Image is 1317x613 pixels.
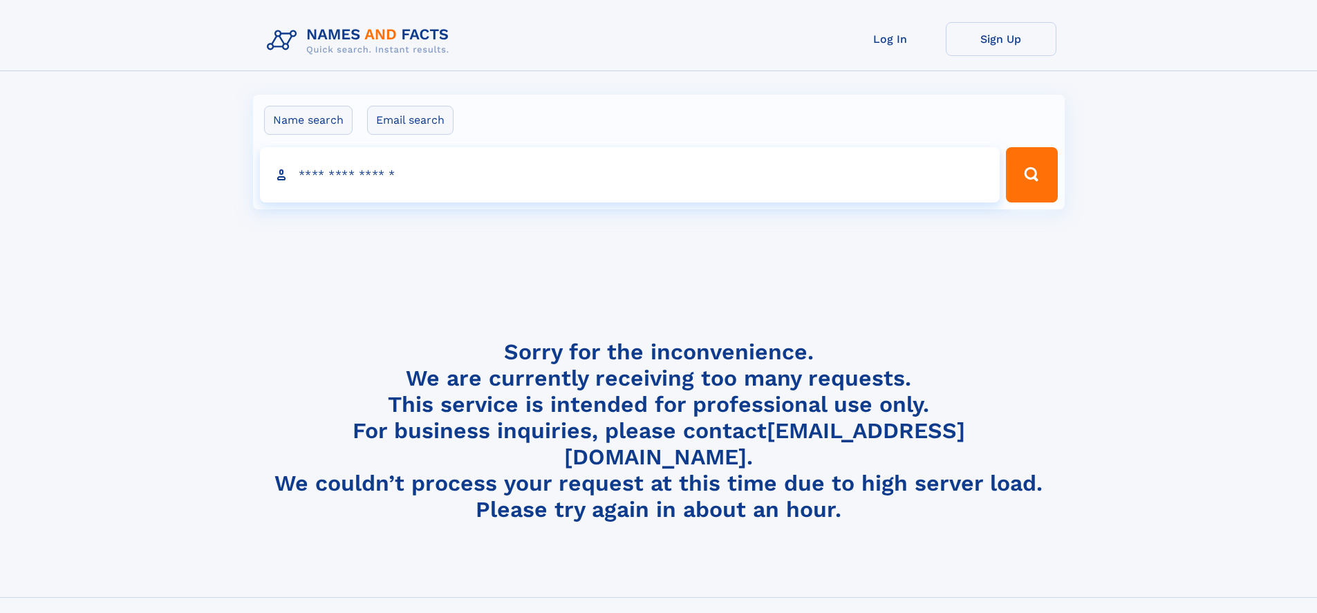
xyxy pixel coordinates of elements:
[564,417,965,470] a: [EMAIL_ADDRESS][DOMAIN_NAME]
[261,339,1056,523] h4: Sorry for the inconvenience. We are currently receiving too many requests. This service is intend...
[264,106,353,135] label: Name search
[261,22,460,59] img: Logo Names and Facts
[1006,147,1057,202] button: Search Button
[835,22,946,56] a: Log In
[367,106,454,135] label: Email search
[260,147,1000,202] input: search input
[946,22,1056,56] a: Sign Up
